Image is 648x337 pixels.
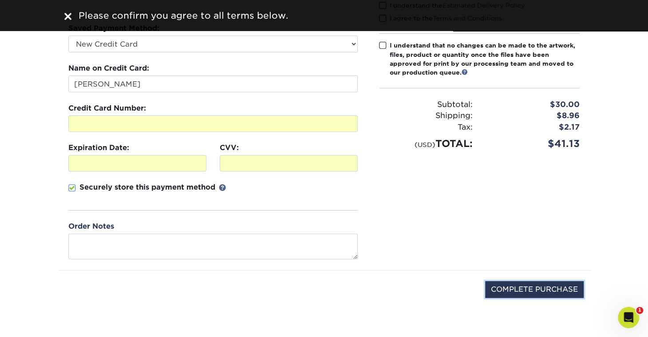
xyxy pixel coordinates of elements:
[479,136,586,151] div: $41.13
[72,119,354,128] iframe: Secure card number input frame
[79,182,215,193] p: Securely store this payment method
[72,159,202,167] iframe: Secure expiration date input frame
[224,159,354,167] iframe: Secure CVC input frame
[68,75,358,92] input: First & Last Name
[390,41,580,77] div: I understand that no changes can be made to the artwork, files, product or quantity once the file...
[636,307,643,314] span: 1
[479,122,586,133] div: $2.17
[79,10,288,21] span: Please confirm you agree to all terms below.
[372,136,479,151] div: TOTAL:
[220,143,239,153] label: CVV:
[64,281,109,307] img: DigiCert Secured Site Seal
[485,281,584,298] input: COMPLETE PURCHASE
[68,221,114,232] label: Order Notes
[415,141,435,148] small: (USD)
[68,143,129,153] label: Expiration Date:
[479,110,586,122] div: $8.96
[372,110,479,122] div: Shipping:
[618,307,639,328] iframe: Intercom live chat
[372,99,479,111] div: Subtotal:
[479,99,586,111] div: $30.00
[68,63,149,74] label: Name on Credit Card:
[372,122,479,133] div: Tax:
[68,103,146,114] label: Credit Card Number:
[64,13,71,20] img: close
